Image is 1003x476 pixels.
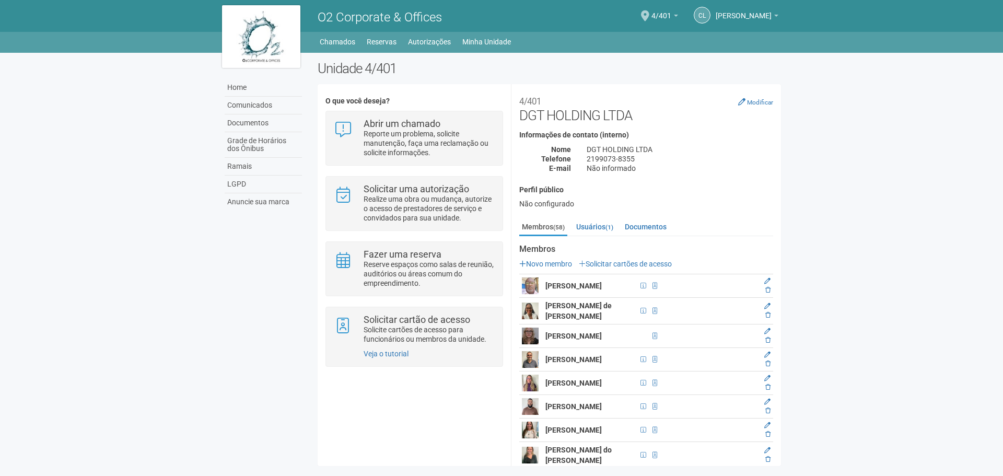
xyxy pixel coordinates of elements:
strong: [PERSON_NAME] [545,379,602,387]
a: Editar membro [764,447,771,454]
strong: [PERSON_NAME] [545,332,602,340]
a: Solicitar cartões de acesso [579,260,672,268]
p: Reporte um problema, solicite manutenção, faça uma reclamação ou solicite informações. [364,129,495,157]
a: Editar membro [764,303,771,310]
img: logo.jpg [222,5,300,68]
img: user.png [522,447,539,463]
img: user.png [522,422,539,438]
strong: [PERSON_NAME] [545,282,602,290]
a: Editar membro [764,375,771,382]
a: Excluir membro [765,384,771,391]
a: Ramais [225,158,302,176]
img: user.png [522,277,539,294]
span: Claudia Luíza Soares de Castro [716,2,772,20]
img: user.png [522,375,539,391]
strong: [PERSON_NAME] [545,426,602,434]
a: Solicitar cartão de acesso Solicite cartões de acesso para funcionários ou membros da unidade. [334,315,494,344]
a: LGPD [225,176,302,193]
a: [PERSON_NAME] [716,13,778,21]
a: Anuncie sua marca [225,193,302,211]
a: Excluir membro [765,311,771,319]
strong: Fazer uma reserva [364,249,441,260]
strong: Solicitar cartão de acesso [364,314,470,325]
p: Solicite cartões de acesso para funcionários ou membros da unidade. [364,325,495,344]
a: Fazer uma reserva Reserve espaços como salas de reunião, auditórios ou áreas comum do empreendime... [334,250,494,288]
span: 4/401 [651,2,671,20]
span: O2 Corporate & Offices [318,10,442,25]
a: Excluir membro [765,431,771,438]
a: Grade de Horários dos Ônibus [225,132,302,158]
a: Editar membro [764,422,771,429]
a: Comunicados [225,97,302,114]
div: 2199073-8355 [579,154,781,164]
small: Modificar [747,99,773,106]
strong: Membros [519,245,773,254]
a: Usuários(1) [574,219,616,235]
a: Excluir membro [765,336,771,344]
strong: [PERSON_NAME] do [PERSON_NAME] [545,446,612,465]
a: Documentos [225,114,302,132]
a: Documentos [622,219,669,235]
h4: O que você deseja? [325,97,503,105]
a: Autorizações [408,34,451,49]
small: (1) [605,224,613,231]
h2: DGT HOLDING LTDA [519,92,773,123]
a: Minha Unidade [462,34,511,49]
strong: [PERSON_NAME] [545,355,602,364]
small: (58) [553,224,565,231]
a: Editar membro [764,398,771,405]
a: Modificar [738,98,773,106]
img: user.png [522,351,539,368]
img: user.png [522,398,539,415]
strong: Solicitar uma autorização [364,183,469,194]
a: Reservas [367,34,396,49]
p: Reserve espaços como salas de reunião, auditórios ou áreas comum do empreendimento. [364,260,495,288]
strong: [PERSON_NAME] [545,402,602,411]
a: Home [225,79,302,97]
h4: Perfil público [519,186,773,194]
a: Excluir membro [765,360,771,367]
a: 4/401 [651,13,678,21]
p: Realize uma obra ou mudança, autorize o acesso de prestadores de serviço e convidados para sua un... [364,194,495,223]
a: Novo membro [519,260,572,268]
a: Excluir membro [765,407,771,414]
a: Editar membro [764,328,771,335]
div: Não configurado [519,199,773,208]
strong: E-mail [549,164,571,172]
h2: Unidade 4/401 [318,61,781,76]
a: Editar membro [764,277,771,285]
strong: Abrir um chamado [364,118,440,129]
small: 4/401 [519,96,541,107]
a: Abrir um chamado Reporte um problema, solicite manutenção, faça uma reclamação ou solicite inform... [334,119,494,157]
a: Membros(58) [519,219,567,236]
a: Excluir membro [765,456,771,463]
a: Veja o tutorial [364,350,409,358]
a: Solicitar uma autorização Realize uma obra ou mudança, autorize o acesso de prestadores de serviç... [334,184,494,223]
a: Chamados [320,34,355,49]
img: user.png [522,303,539,319]
strong: Telefone [541,155,571,163]
a: Excluir membro [765,286,771,294]
strong: Nome [551,145,571,154]
img: user.png [522,328,539,344]
h4: Informações de contato (interno) [519,131,773,139]
strong: [PERSON_NAME] de [PERSON_NAME] [545,301,612,320]
div: Não informado [579,164,781,173]
a: CL [694,7,710,24]
div: DGT HOLDING LTDA [579,145,781,154]
a: Editar membro [764,351,771,358]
